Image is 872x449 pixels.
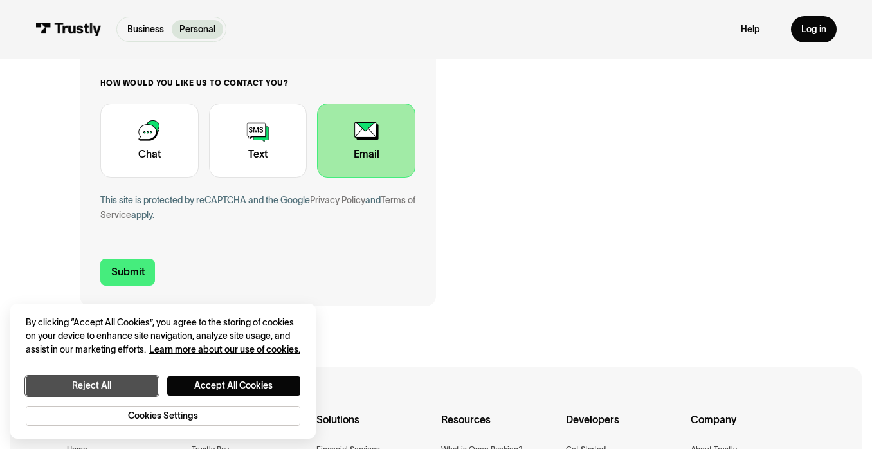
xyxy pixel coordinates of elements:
[179,23,215,36] p: Personal
[167,376,300,396] button: Accept All Cookies
[26,376,159,396] button: Reject All
[100,259,156,286] input: Submit
[801,23,826,35] div: Log in
[741,23,760,35] a: Help
[26,316,300,356] div: By clicking “Accept All Cookies”, you agree to the storing of cookies on your device to enhance s...
[172,20,223,39] a: Personal
[316,412,431,443] div: Solutions
[35,23,102,37] img: Trustly Logo
[10,304,316,439] div: Cookie banner
[26,406,300,426] button: Cookies Settings
[791,16,837,43] a: Log in
[100,195,415,221] a: Terms of Service
[310,195,365,205] a: Privacy Policy
[566,412,680,443] div: Developers
[100,78,416,88] label: How would you like us to contact you?
[127,23,164,36] p: Business
[691,412,805,443] div: Company
[441,412,556,443] div: Resources
[149,344,300,354] a: More information about your privacy, opens in a new tab
[120,20,172,39] a: Business
[26,316,300,426] div: Privacy
[100,193,416,223] div: This site is protected by reCAPTCHA and the Google and apply.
